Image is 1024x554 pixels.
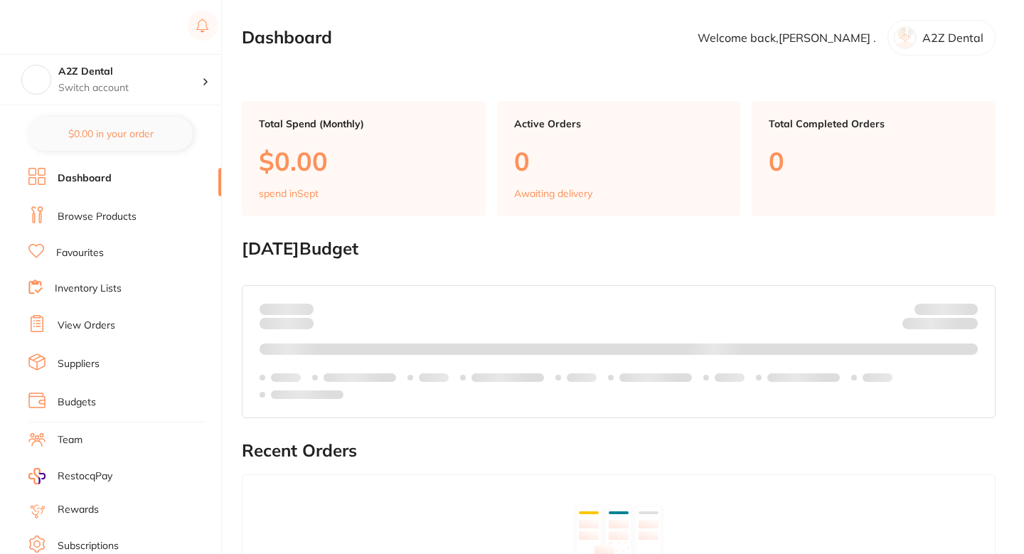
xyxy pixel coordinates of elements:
[58,210,137,224] a: Browse Products
[28,468,46,484] img: RestocqPay
[28,18,119,36] img: Restocq Logo
[769,118,978,129] p: Total Completed Orders
[58,503,99,517] a: Rewards
[950,302,978,315] strong: $NaN
[514,188,592,199] p: Awaiting delivery
[271,372,301,383] p: Labels
[58,539,119,553] a: Subscriptions
[58,395,96,410] a: Budgets
[698,31,876,44] p: Welcome back, [PERSON_NAME] .
[497,101,741,216] a: Active Orders0Awaiting delivery
[58,319,115,333] a: View Orders
[769,147,978,176] p: 0
[259,188,319,199] p: spend in Sept
[259,118,469,129] p: Total Spend (Monthly)
[902,315,978,332] p: Remaining:
[752,101,996,216] a: Total Completed Orders0
[56,246,104,260] a: Favourites
[28,468,112,484] a: RestocqPay
[289,302,314,315] strong: $0.00
[471,372,544,383] p: Labels extended
[324,372,396,383] p: Labels extended
[922,31,983,44] p: A2Z Dental
[514,118,724,129] p: Active Orders
[58,357,100,371] a: Suppliers
[242,239,996,259] h2: [DATE] Budget
[914,303,978,314] p: Budget:
[767,372,840,383] p: Labels extended
[28,117,193,151] button: $0.00 in your order
[567,372,597,383] p: Labels
[260,303,314,314] p: Spent:
[260,315,314,332] p: month
[22,65,50,94] img: A2Z Dental
[271,389,343,400] p: Labels extended
[242,28,332,48] h2: Dashboard
[58,469,112,484] span: RestocqPay
[715,372,745,383] p: Labels
[58,171,112,186] a: Dashboard
[514,147,724,176] p: 0
[242,101,486,216] a: Total Spend (Monthly)$0.00spend inSept
[259,147,469,176] p: $0.00
[58,81,202,95] p: Switch account
[242,441,996,461] h2: Recent Orders
[28,11,119,43] a: Restocq Logo
[863,372,892,383] p: Labels
[58,65,202,79] h4: A2Z Dental
[58,433,82,447] a: Team
[419,372,449,383] p: Labels
[55,282,122,296] a: Inventory Lists
[619,372,692,383] p: Labels extended
[953,320,978,333] strong: $0.00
